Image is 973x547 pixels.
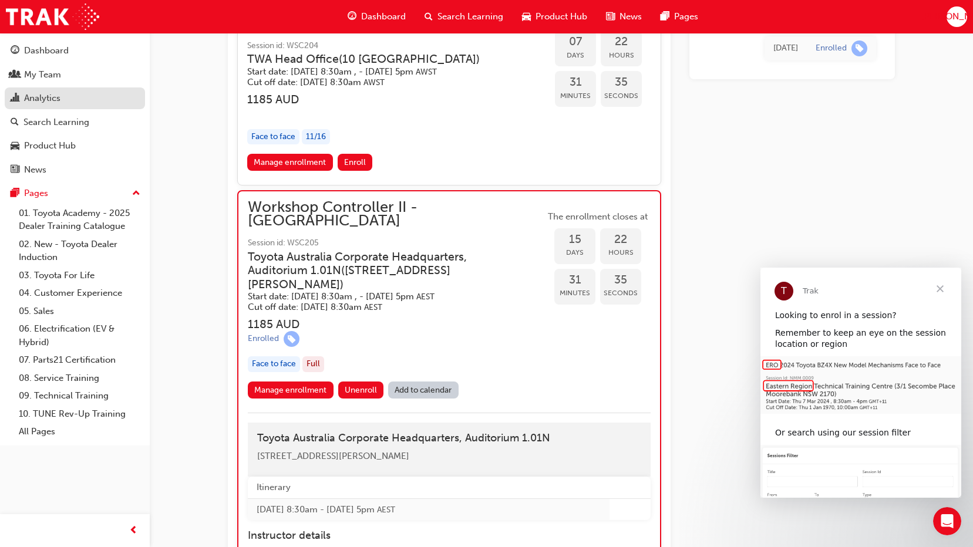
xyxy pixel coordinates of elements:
span: guage-icon [348,9,356,24]
div: Analytics [24,92,60,105]
a: 01. Toyota Academy - 2025 Dealer Training Catalogue [14,204,145,235]
span: people-icon [11,70,19,80]
h3: 1185 AUD [247,93,546,106]
a: 06. Electrification (EV & Hybrid) [14,320,145,351]
iframe: Intercom live chat [933,507,961,535]
h4: Instructor details [248,529,651,542]
div: Face to face [247,129,299,145]
a: 03. Toyota For Life [14,266,145,285]
button: Unenroll [338,381,384,399]
span: 31 [555,76,596,89]
a: Manage enrollment [248,381,334,399]
div: Full [302,356,324,372]
span: 31 [554,273,595,287]
span: Seconds [601,89,642,103]
span: Australian Eastern Standard Time AEST [416,292,435,302]
div: My Team [24,68,61,82]
a: car-iconProduct Hub [513,5,597,29]
span: guage-icon [11,46,19,56]
h3: Toyota Australia Corporate Headquarters, Auditorium 1.01N ( [STREET_ADDRESS][PERSON_NAME] ) [248,250,526,291]
span: 22 [601,35,642,49]
a: Product Hub [5,135,145,157]
span: Hours [600,246,641,259]
span: Pages [674,10,698,23]
a: news-iconNews [597,5,651,29]
span: car-icon [11,141,19,151]
div: Enrolled [816,43,847,54]
a: My Team [5,64,145,86]
td: [DATE] 8:30am - [DATE] 5pm [248,498,610,520]
span: search-icon [11,117,19,128]
h5: Start date: [DATE] 8:30am , - [DATE] 5pm [248,291,526,302]
span: Session id: WSC205 [248,237,545,250]
button: Enroll [338,154,373,171]
button: Workshop Controller II - [GEOGRAPHIC_DATA]Session id: WSC204TWA Head Office(10 [GEOGRAPHIC_DATA])... [247,4,651,175]
button: Pages [5,183,145,204]
span: pages-icon [11,188,19,199]
a: guage-iconDashboard [338,5,415,29]
span: Hours [601,49,642,62]
h3: TWA Head Office ( 10 [GEOGRAPHIC_DATA] ) [247,52,527,66]
span: Dashboard [361,10,406,23]
h3: 1185 AUD [248,318,545,331]
a: All Pages [14,423,145,441]
div: News [24,163,46,177]
th: Itinerary [248,477,610,498]
span: Search Learning [437,10,503,23]
button: [PERSON_NAME] [947,6,967,27]
a: Add to calendar [388,381,459,399]
span: 35 [601,76,642,89]
a: 02. New - Toyota Dealer Induction [14,235,145,266]
iframe: Intercom live chat message [760,268,961,498]
span: Enroll [344,157,366,167]
a: 09. Technical Training [14,387,145,405]
span: pages-icon [661,9,669,24]
div: Product Hub [24,139,76,153]
div: Search Learning [23,116,89,129]
span: learningRecordVerb_ENROLL-icon [284,331,299,347]
h5: Cut off date: [DATE] 8:30am [248,302,526,313]
div: Face to face [248,356,300,372]
div: Pages [24,187,48,200]
div: Mon May 26 2025 10:27:08 GMT+1000 (Australian Eastern Standard Time) [773,42,798,55]
div: 11 / 16 [302,129,330,145]
a: Manage enrollment [247,154,333,171]
a: 07. Parts21 Certification [14,351,145,369]
span: Australian Eastern Standard Time AEST [364,302,382,312]
span: Days [555,49,596,62]
a: Search Learning [5,112,145,133]
a: 05. Sales [14,302,145,320]
span: up-icon [132,186,140,201]
div: Enrolled [248,333,279,345]
span: search-icon [425,9,433,24]
a: 08. Service Training [14,369,145,387]
span: Australian Eastern Standard Time AEST [377,505,395,515]
h5: Cut off date: [DATE] 8:30am [247,77,527,88]
span: 35 [600,273,641,287]
button: DashboardMy TeamAnalyticsSearch LearningProduct HubNews [5,38,145,183]
a: 04. Customer Experience [14,284,145,302]
span: news-icon [606,9,615,24]
a: Analytics [5,87,145,109]
span: Australian Western Standard Time AWST [363,77,385,87]
span: Session id: WSC204 [247,39,546,53]
span: learningRecordVerb_ENROLL-icon [851,40,867,56]
h5: Start date: [DATE] 8:30am , - [DATE] 5pm [247,66,527,77]
a: News [5,159,145,181]
span: News [620,10,642,23]
span: [STREET_ADDRESS][PERSON_NAME] [257,451,409,461]
span: The enrollment closes at [545,210,651,224]
div: Dashboard [24,44,69,58]
span: 07 [555,35,596,49]
span: Unenroll [345,385,377,395]
img: Trak [6,4,99,30]
h4: Toyota Australia Corporate Headquarters, Auditorium 1.01N [257,432,641,445]
span: Seconds [600,286,641,300]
